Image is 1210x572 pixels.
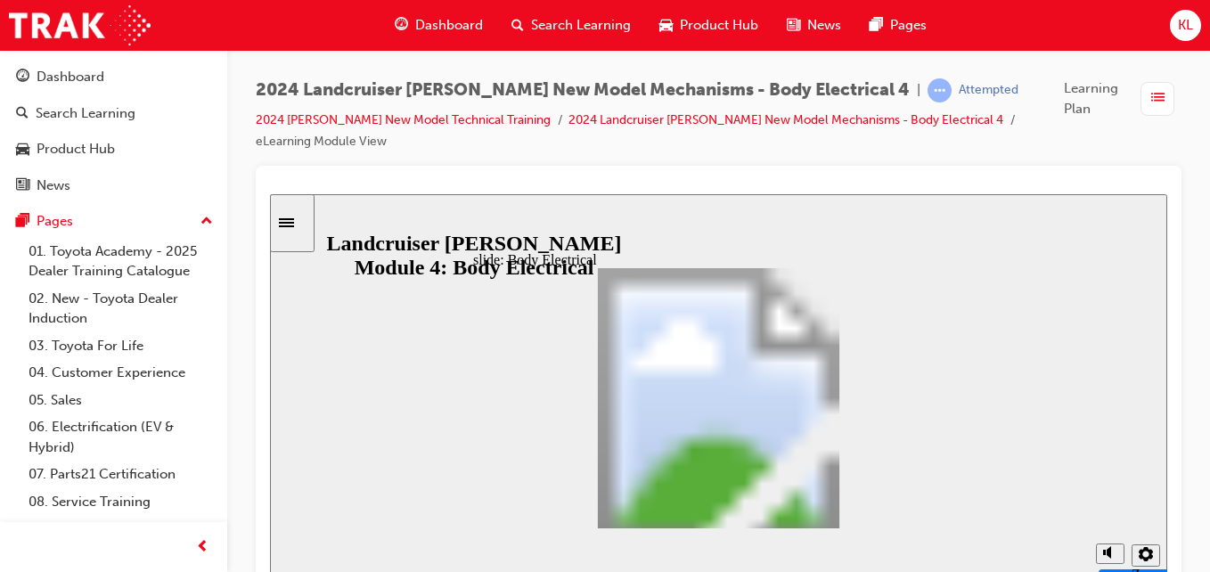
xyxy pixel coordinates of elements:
a: car-iconProduct Hub [645,7,773,44]
span: news-icon [787,14,800,37]
span: search-icon [16,106,29,122]
a: 07. Parts21 Certification [21,461,220,488]
span: prev-icon [196,536,209,559]
span: list-icon [1151,87,1165,110]
div: misc controls [817,334,888,392]
div: Search Learning [36,103,135,124]
button: Pages [7,205,220,238]
span: Search Learning [531,15,631,36]
a: 08. Service Training [21,488,220,516]
a: news-iconNews [773,7,855,44]
span: pages-icon [16,214,29,230]
span: learningRecordVerb_ATTEMPT-icon [928,78,952,102]
span: Learning Plan [1064,78,1133,118]
span: guage-icon [16,69,29,86]
button: KL [1170,10,1201,41]
span: Pages [890,15,927,36]
a: 02. New - Toyota Dealer Induction [21,285,220,332]
a: 06. Electrification (EV & Hybrid) [21,413,220,461]
span: | [917,80,920,101]
span: guage-icon [395,14,408,37]
span: KL [1178,15,1193,36]
div: Attempted [959,82,1018,99]
a: Dashboard [7,61,220,94]
input: volume [828,372,943,386]
div: Pages [37,211,73,232]
a: 03. Toyota For Life [21,332,220,360]
span: News [807,15,841,36]
a: Product Hub [7,133,220,166]
a: guage-iconDashboard [380,7,497,44]
img: Trak [9,5,151,45]
a: 09. Technical Training [21,515,220,543]
a: Search Learning [7,97,220,130]
a: search-iconSearch Learning [497,7,645,44]
span: pages-icon [870,14,883,37]
span: car-icon [16,142,29,158]
a: pages-iconPages [855,7,941,44]
span: Product Hub [680,15,758,36]
span: up-icon [200,210,213,233]
span: 2024 Landcruiser [PERSON_NAME] New Model Mechanisms - Body Electrical 4 [256,80,910,101]
a: News [7,169,220,202]
span: car-icon [659,14,673,37]
a: 01. Toyota Academy - 2025 Dealer Training Catalogue [21,238,220,285]
button: Settings [862,350,890,372]
div: News [37,176,70,196]
label: Zoom to fit [862,372,895,420]
a: 05. Sales [21,387,220,414]
span: news-icon [16,178,29,194]
div: Product Hub [37,139,115,159]
button: DashboardSearch LearningProduct HubNews [7,57,220,205]
a: 04. Customer Experience [21,359,220,387]
button: Learning Plan [1064,78,1181,118]
button: Mute (Ctrl+Alt+M) [826,349,854,370]
a: 2024 Landcruiser [PERSON_NAME] New Model Mechanisms - Body Electrical 4 [568,112,1003,127]
span: search-icon [511,14,524,37]
div: Dashboard [37,67,104,87]
li: eLearning Module View [256,132,387,152]
span: Dashboard [415,15,483,36]
a: 2024 [PERSON_NAME] New Model Technical Training [256,112,551,127]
